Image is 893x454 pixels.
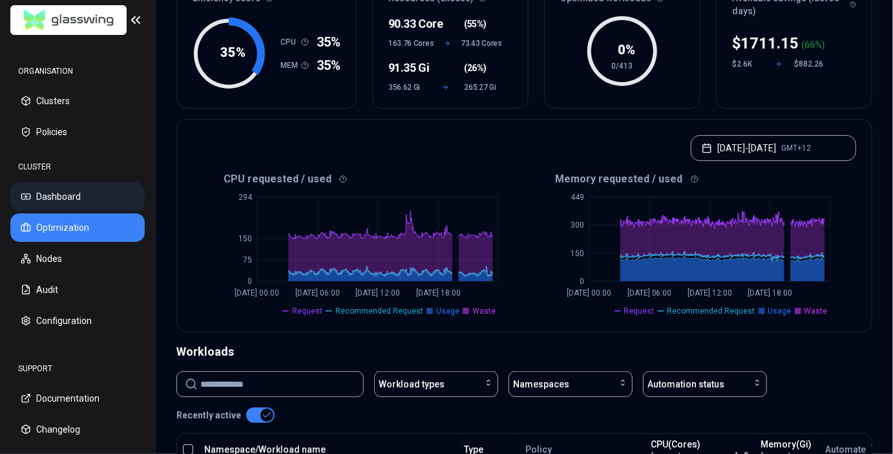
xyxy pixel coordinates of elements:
h1: MEM [280,60,301,70]
span: Usage [436,306,459,316]
div: $ [732,33,799,54]
span: Automation status [647,378,724,391]
p: Recently active [176,409,241,422]
tspan: [DATE] 18:00 [416,288,461,297]
tspan: [DATE] 12:00 [356,288,401,297]
button: Automation status [643,371,767,397]
tspan: 0/413 [612,61,633,70]
button: Workload types [374,371,498,397]
tspan: 449 [570,193,583,202]
span: GMT+12 [781,143,811,153]
span: Usage [768,306,792,316]
div: $882.26 [794,59,825,69]
div: CPU requested / used [193,171,525,187]
span: ( ) [464,17,487,30]
span: 73.43 Cores [461,38,502,49]
button: Clusters [10,87,145,115]
tspan: 150 [238,234,252,243]
button: Policies [10,118,145,146]
div: 91.35 Gi [388,59,426,77]
button: Nodes [10,244,145,273]
span: 26% [467,61,484,74]
div: CLUSTER [10,154,145,180]
tspan: 0 [247,277,252,286]
div: 90.33 Core [388,15,426,33]
span: Workload types [379,378,445,391]
button: Namespaces [509,371,633,397]
tspan: [DATE] 00:00 [567,288,611,297]
span: 35% [317,33,341,51]
div: SUPPORT [10,356,145,382]
div: Memory requested / used [525,171,857,187]
span: Request [624,306,655,316]
div: ( %) [801,38,825,51]
button: Configuration [10,307,145,335]
span: 35% [317,56,341,74]
span: Waste [472,306,496,316]
button: Optimization [10,213,145,242]
span: 55% [467,17,484,30]
tspan: 150 [570,249,583,258]
span: 356.62 Gi [388,82,426,92]
tspan: 300 [570,221,583,230]
tspan: 0 % [618,42,636,58]
span: Recommended Request [335,306,423,316]
tspan: [DATE] 06:00 [627,288,671,297]
span: Request [292,306,322,316]
p: 1711.15 [741,33,799,54]
tspan: 294 [238,193,253,202]
tspan: 35 % [221,45,246,60]
button: Documentation [10,384,145,413]
button: Audit [10,276,145,304]
div: Workloads [176,343,872,361]
p: 66 [804,38,815,51]
tspan: [DATE] 12:00 [688,288,732,297]
img: GlassWing [19,5,119,36]
span: Namespaces [513,378,569,391]
h1: CPU [280,37,301,47]
button: Dashboard [10,182,145,211]
tspan: [DATE] 00:00 [235,288,279,297]
div: ORGANISATION [10,58,145,84]
button: Changelog [10,415,145,444]
span: ( ) [464,61,487,74]
button: [DATE]-[DATE]GMT+12 [691,135,856,161]
tspan: [DATE] 18:00 [748,288,793,297]
span: Recommended Request [667,306,755,316]
tspan: 0 [579,277,583,286]
div: $2.6K [732,59,763,69]
span: Waste [804,306,828,316]
span: 265.27 Gi [464,82,502,92]
tspan: [DATE] 06:00 [295,288,340,297]
tspan: 75 [243,255,252,265]
span: 163.76 Cores [388,38,434,49]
